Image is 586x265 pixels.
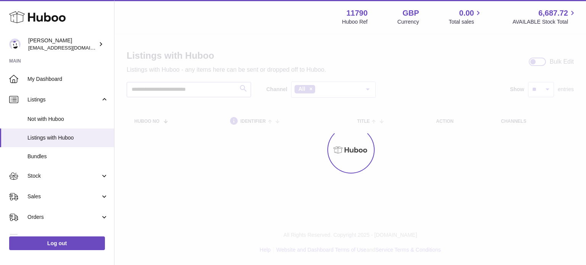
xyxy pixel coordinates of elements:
[538,8,568,18] span: 6,687.72
[459,8,474,18] span: 0.00
[27,214,100,221] span: Orders
[28,37,97,51] div: [PERSON_NAME]
[28,45,112,51] span: [EMAIL_ADDRESS][DOMAIN_NAME]
[449,18,483,26] span: Total sales
[512,18,577,26] span: AVAILABLE Stock Total
[27,134,108,141] span: Listings with Huboo
[27,153,108,160] span: Bundles
[346,8,368,18] strong: 11790
[402,8,419,18] strong: GBP
[449,8,483,26] a: 0.00 Total sales
[27,193,100,200] span: Sales
[27,172,100,180] span: Stock
[398,18,419,26] div: Currency
[9,39,21,50] img: internalAdmin-11790@internal.huboo.com
[27,116,108,123] span: Not with Huboo
[27,96,100,103] span: Listings
[9,236,105,250] a: Log out
[512,8,577,26] a: 6,687.72 AVAILABLE Stock Total
[27,234,108,241] span: Usage
[342,18,368,26] div: Huboo Ref
[27,75,108,83] span: My Dashboard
